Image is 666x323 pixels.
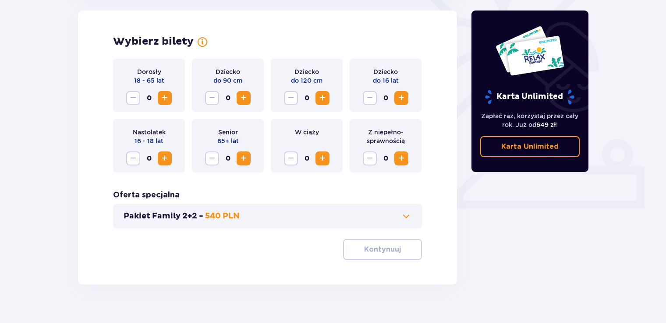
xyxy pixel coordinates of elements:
[291,76,322,85] p: do 120 cm
[501,142,559,151] p: Karta Unlimited
[205,211,240,221] p: 540 PLN
[480,112,580,129] p: Zapłać raz, korzystaj przez cały rok. Już od !
[373,76,399,85] p: do 16 lat
[221,91,235,105] span: 0
[135,137,163,145] p: 16 - 18 lat
[134,76,164,85] p: 18 - 65 lat
[205,91,219,105] button: Zmniejsz
[142,91,156,105] span: 0
[284,151,298,165] button: Zmniejsz
[394,151,408,165] button: Zwiększ
[217,137,239,145] p: 65+ lat
[137,67,161,76] p: Dorosły
[363,151,377,165] button: Zmniejsz
[480,136,580,157] a: Karta Unlimited
[216,67,240,76] p: Dziecko
[294,67,319,76] p: Dziecko
[300,91,314,105] span: 0
[315,91,329,105] button: Zwiększ
[158,151,172,165] button: Zwiększ
[237,151,251,165] button: Zwiększ
[284,91,298,105] button: Zmniejsz
[126,151,140,165] button: Zmniejsz
[113,190,180,200] h3: Oferta specjalna
[484,89,575,105] p: Karta Unlimited
[124,211,411,221] button: Pakiet Family 2+2 -540 PLN
[205,151,219,165] button: Zmniejsz
[373,67,398,76] p: Dziecko
[394,91,408,105] button: Zwiększ
[221,151,235,165] span: 0
[343,239,422,260] button: Kontynuuj
[495,25,565,76] img: Dwie karty całoroczne do Suntago z napisem 'UNLIMITED RELAX', na białym tle z tropikalnymi liśćmi...
[364,245,401,254] p: Kontynuuj
[315,151,329,165] button: Zwiększ
[113,35,194,48] h2: Wybierz bilety
[133,128,166,137] p: Nastolatek
[363,91,377,105] button: Zmniejsz
[124,211,203,221] p: Pakiet Family 2+2 -
[213,76,242,85] p: do 90 cm
[295,128,319,137] p: W ciąży
[379,91,393,105] span: 0
[142,151,156,165] span: 0
[237,91,251,105] button: Zwiększ
[218,128,238,137] p: Senior
[300,151,314,165] span: 0
[357,128,414,145] p: Z niepełno­sprawnością
[158,91,172,105] button: Zwiększ
[379,151,393,165] span: 0
[536,121,556,128] span: 649 zł
[126,91,140,105] button: Zmniejsz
